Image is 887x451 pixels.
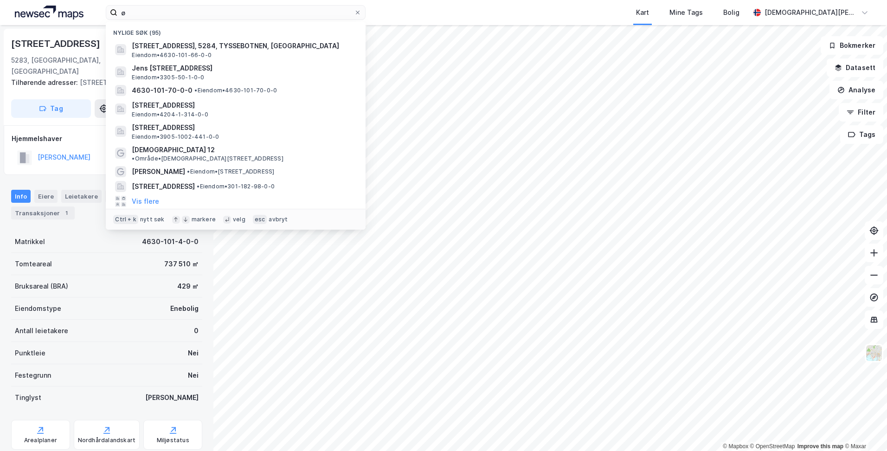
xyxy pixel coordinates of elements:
div: 737 510 ㎡ [164,258,199,270]
div: Punktleie [15,348,45,359]
button: Vis flere [132,196,159,207]
div: 5283, [GEOGRAPHIC_DATA], [GEOGRAPHIC_DATA] [11,55,158,77]
div: Mine Tags [669,7,703,18]
span: Eiendom • 301-182-98-0-0 [197,183,275,190]
a: OpenStreetMap [750,443,795,450]
div: Bruksareal (BRA) [15,281,68,292]
div: Info [11,190,31,203]
div: Datasett [105,190,140,203]
img: logo.a4113a55bc3d86da70a041830d287a7e.svg [15,6,84,19]
div: Tinglyst [15,392,41,403]
span: Eiendom • 3305-50-1-0-0 [132,74,204,81]
div: 1 [62,208,71,218]
div: Festegrunn [15,370,51,381]
button: Analyse [829,81,883,99]
span: Eiendom • [STREET_ADDRESS] [187,168,274,175]
div: Matrikkel [15,236,45,247]
div: velg [233,216,245,223]
div: Nei [188,370,199,381]
button: Filter [839,103,883,122]
div: Enebolig [170,303,199,314]
div: [STREET_ADDRESS] [11,36,102,51]
div: esc [253,215,267,224]
span: • [197,183,199,190]
div: Leietakere [61,190,102,203]
iframe: Chat Widget [841,406,887,451]
a: Mapbox [723,443,748,450]
img: Z [865,344,883,362]
div: avbryt [269,216,288,223]
div: Tomteareal [15,258,52,270]
div: Kart [636,7,649,18]
div: [DEMOGRAPHIC_DATA][PERSON_NAME] [765,7,857,18]
div: Arealplaner [24,437,57,444]
span: [STREET_ADDRESS] [132,100,354,111]
div: Nordhårdalandskart [78,437,136,444]
div: [PERSON_NAME] [145,392,199,403]
div: Nylige søk (95) [106,22,366,39]
button: Tag [11,99,91,118]
span: 4630-101-70-0-0 [132,85,193,96]
div: Nei [188,348,199,359]
div: Ctrl + k [113,215,138,224]
span: Tilhørende adresser: [11,78,80,86]
span: [PERSON_NAME] [132,166,185,177]
div: Hjemmelshaver [12,133,202,144]
input: Søk på adresse, matrikkel, gårdeiere, leietakere eller personer [117,6,354,19]
button: Datasett [827,58,883,77]
span: [STREET_ADDRESS], 5284, TYSSEBOTNEN, [GEOGRAPHIC_DATA] [132,40,354,52]
span: Eiendom • 4630-101-70-0-0 [194,87,277,94]
span: • [132,155,135,162]
div: [STREET_ADDRESS] [11,77,195,88]
a: Improve this map [797,443,843,450]
span: Eiendom • 4204-1-314-0-0 [132,111,208,118]
div: 0 [194,325,199,336]
div: nytt søk [140,216,165,223]
button: Tags [840,125,883,144]
div: markere [192,216,216,223]
span: Eiendom • 4630-101-66-0-0 [132,52,212,59]
div: Antall leietakere [15,325,68,336]
span: Eiendom • 3905-1002-441-0-0 [132,133,219,141]
span: • [194,87,197,94]
span: • [187,168,190,175]
span: Jens [STREET_ADDRESS] [132,63,354,74]
div: 4630-101-4-0-0 [142,236,199,247]
div: Eiendomstype [15,303,61,314]
span: Område • [DEMOGRAPHIC_DATA][STREET_ADDRESS] [132,155,283,162]
button: Bokmerker [821,36,883,55]
span: [STREET_ADDRESS] [132,122,354,133]
div: Miljøstatus [157,437,189,444]
span: [STREET_ADDRESS] [132,181,195,192]
div: Eiere [34,190,58,203]
div: Transaksjoner [11,206,75,219]
div: Bolig [723,7,739,18]
div: Kontrollprogram for chat [841,406,887,451]
div: 429 ㎡ [177,281,199,292]
span: [DEMOGRAPHIC_DATA] 12 [132,144,215,155]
